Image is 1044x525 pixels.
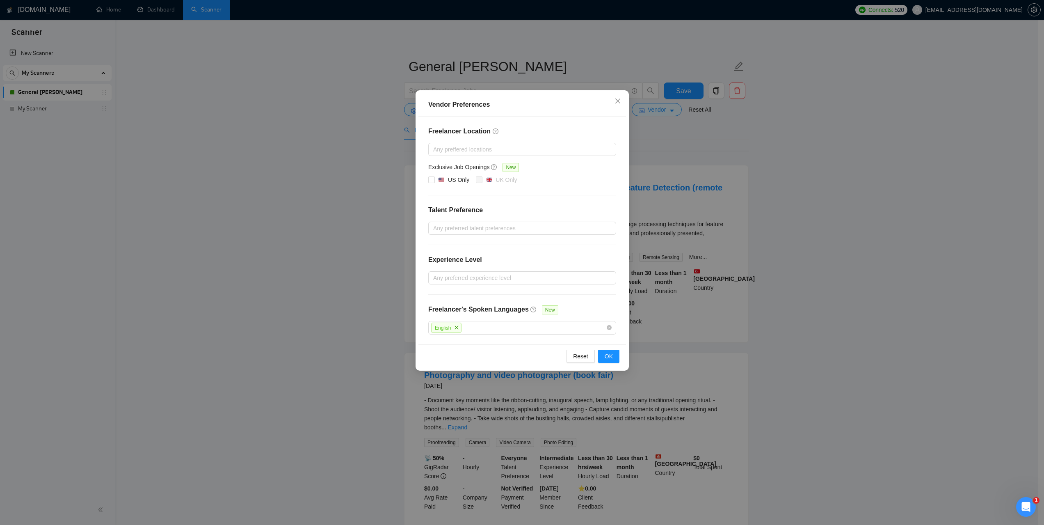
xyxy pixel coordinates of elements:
h4: Experience Level [428,255,482,265]
span: New [541,305,558,314]
div: US Only [448,175,469,184]
span: question-circle [491,164,498,170]
span: Reset [573,352,588,361]
span: question-circle [530,306,537,313]
button: OK [598,350,619,363]
h4: Freelancer Location [428,126,616,136]
img: 🇬🇧 [486,177,492,183]
div: UK Only [496,175,517,184]
button: Reset [567,350,595,363]
span: close-circle [607,325,612,330]
h5: Exclusive Job Openings [428,163,489,172]
span: 1 [1033,497,1039,504]
span: question-circle [492,128,499,135]
span: OK [604,352,612,361]
img: 🇺🇸 [439,177,444,183]
button: Close [607,90,629,112]
h4: Freelancer's Spoken Languages [428,305,529,314]
div: Vendor Preferences [428,100,616,110]
span: English [435,325,451,331]
span: close [615,98,621,104]
h4: Talent Preference [428,205,616,215]
iframe: Intercom live chat [1016,497,1036,517]
span: close [452,323,461,332]
span: New [503,163,519,172]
